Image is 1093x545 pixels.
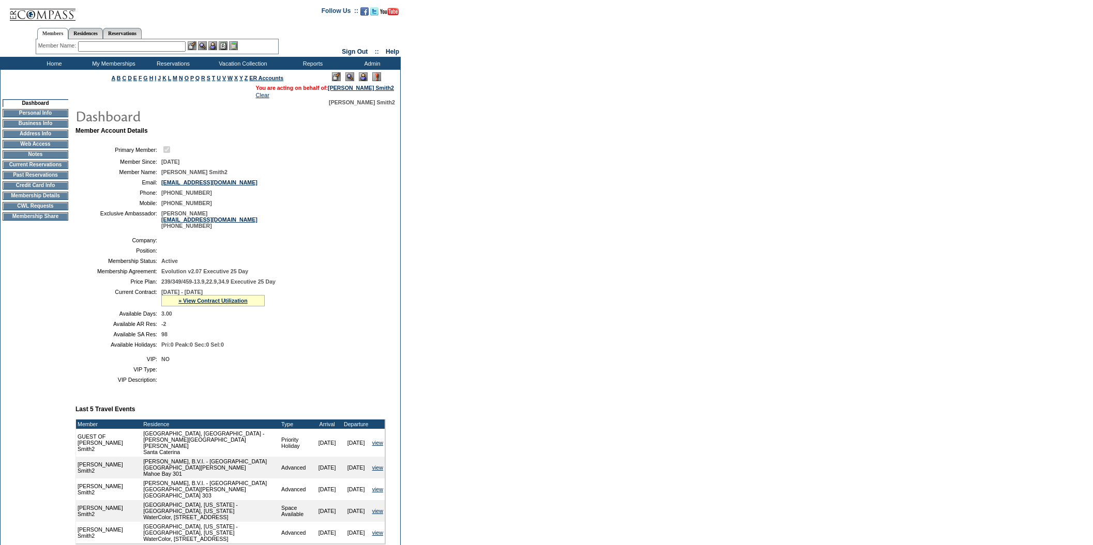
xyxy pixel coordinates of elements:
td: Exclusive Ambassador: [80,210,157,229]
td: [PERSON_NAME] Smith2 [76,478,142,500]
a: M [173,75,177,81]
a: B [117,75,121,81]
img: View Mode [345,72,354,81]
td: [DATE] [342,522,371,543]
a: Residences [68,28,103,39]
a: Reservations [103,28,142,39]
td: Price Plan: [80,278,157,285]
img: View [198,41,207,50]
a: P [190,75,194,81]
a: Become our fan on Facebook [360,10,369,17]
a: view [372,486,383,492]
td: [PERSON_NAME] Smith2 [76,500,142,522]
a: O [185,75,189,81]
td: Available Days: [80,310,157,317]
td: Membership Details [3,192,68,200]
a: Subscribe to our YouTube Channel [380,10,399,17]
a: F [139,75,142,81]
td: Advanced [280,478,313,500]
a: view [372,440,383,446]
img: Impersonate [359,72,368,81]
td: Membership Share [3,212,68,221]
a: K [162,75,166,81]
td: Type [280,419,313,429]
td: Member Name: [80,169,157,175]
a: V [222,75,226,81]
span: -2 [161,321,166,327]
a: Y [239,75,243,81]
span: You are acting on behalf of: [256,85,394,91]
td: My Memberships [83,57,142,70]
td: Mobile: [80,200,157,206]
a: [PERSON_NAME] Smith2 [328,85,394,91]
a: I [155,75,156,81]
a: Clear [256,92,269,98]
td: [DATE] [313,429,342,457]
a: Sign Out [342,48,368,55]
td: GUEST OF [PERSON_NAME] Smith2 [76,429,142,457]
td: Follow Us :: [322,6,358,19]
td: Business Info [3,119,68,128]
a: D [128,75,132,81]
span: Active [161,258,178,264]
td: Member Since: [80,159,157,165]
a: C [122,75,126,81]
td: [PERSON_NAME], B.V.I. - [GEOGRAPHIC_DATA] [GEOGRAPHIC_DATA][PERSON_NAME] Mahoe Bay 301 [142,457,280,478]
span: 98 [161,331,168,337]
span: Pri:0 Peak:0 Sec:0 Sel:0 [161,341,224,348]
a: H [149,75,154,81]
td: Advanced [280,522,313,543]
td: [DATE] [313,522,342,543]
td: Past Reservations [3,171,68,179]
td: Web Access [3,140,68,148]
span: [PERSON_NAME] [PHONE_NUMBER] [161,210,257,229]
td: [DATE] [342,500,371,522]
td: [DATE] [313,500,342,522]
img: Become our fan on Facebook [360,7,369,15]
span: 239/349/459-13.9,22.9,34.9 Executive 25 Day [161,278,276,285]
td: Departure [342,419,371,429]
img: Follow us on Twitter [370,7,378,15]
td: Available Holidays: [80,341,157,348]
td: Home [23,57,83,70]
td: Notes [3,150,68,159]
td: VIP: [80,356,157,362]
td: Priority Holiday [280,429,313,457]
td: Credit Card Info [3,181,68,190]
td: [PERSON_NAME], B.V.I. - [GEOGRAPHIC_DATA] [GEOGRAPHIC_DATA][PERSON_NAME] [GEOGRAPHIC_DATA] 303 [142,478,280,500]
a: Members [37,28,69,39]
a: view [372,464,383,471]
a: T [212,75,216,81]
span: NO [161,356,170,362]
a: Z [245,75,248,81]
td: Personal Info [3,109,68,117]
td: [PERSON_NAME] Smith2 [76,522,142,543]
a: X [234,75,238,81]
a: G [143,75,147,81]
td: Advanced [280,457,313,478]
img: Edit Mode [332,72,341,81]
span: :: [375,48,379,55]
span: 3.00 [161,310,172,317]
img: Log Concern/Member Elevation [372,72,381,81]
a: N [179,75,183,81]
div: Member Name: [38,41,78,50]
img: b_calculator.gif [229,41,238,50]
td: [DATE] [342,457,371,478]
a: S [207,75,210,81]
a: Follow us on Twitter [370,10,378,17]
td: Membership Agreement: [80,268,157,274]
span: Evolution v2.07 Executive 25 Day [161,268,248,274]
td: Available SA Res: [80,331,157,337]
img: Reservations [219,41,227,50]
span: [PHONE_NUMBER] [161,200,212,206]
b: Member Account Details [75,127,148,134]
td: Member [76,419,142,429]
td: Phone: [80,190,157,196]
td: CWL Requests [3,202,68,210]
img: b_edit.gif [188,41,196,50]
a: [EMAIL_ADDRESS][DOMAIN_NAME] [161,179,257,185]
a: J [158,75,161,81]
a: U [217,75,221,81]
td: [GEOGRAPHIC_DATA], [GEOGRAPHIC_DATA] - [PERSON_NAME][GEOGRAPHIC_DATA][PERSON_NAME] Santa Caterina [142,429,280,457]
